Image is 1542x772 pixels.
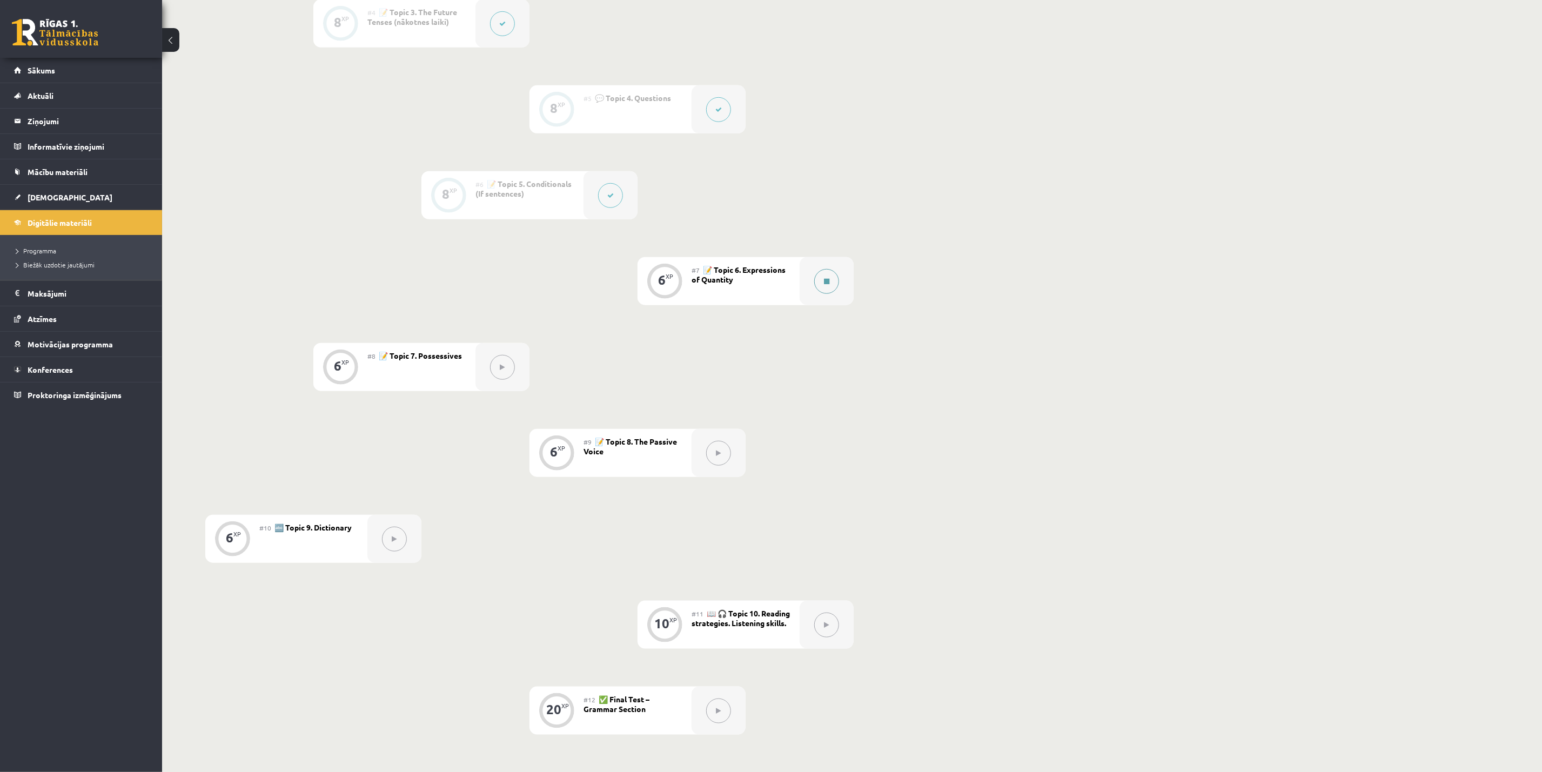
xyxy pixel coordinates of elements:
div: XP [558,445,565,451]
span: Mācību materiāli [28,167,88,177]
span: Programma [16,246,56,255]
span: Sākums [28,65,55,75]
div: 20 [546,704,561,714]
a: Konferences [14,357,149,382]
a: Digitālie materiāli [14,210,149,235]
div: 6 [334,361,341,371]
span: Motivācijas programma [28,339,113,349]
span: ✅ Final Test – Grammar Section [584,694,649,714]
div: XP [450,187,457,193]
span: #5 [584,94,592,103]
div: XP [558,102,565,108]
legend: Informatīvie ziņojumi [28,134,149,159]
span: #12 [584,695,595,704]
div: XP [341,359,349,365]
div: 6 [550,447,558,457]
div: 8 [334,17,341,27]
a: Atzīmes [14,306,149,331]
span: 📝 Topic 7. Possessives [379,351,462,360]
a: Ziņojumi [14,109,149,133]
span: Atzīmes [28,314,57,324]
a: Biežāk uzdotie jautājumi [16,260,151,270]
a: Maksājumi [14,281,149,306]
div: XP [666,273,673,279]
div: XP [233,531,241,537]
span: Digitālie materiāli [28,218,92,227]
div: 8 [442,189,450,199]
span: #4 [367,8,376,17]
a: Aktuāli [14,83,149,108]
a: [DEMOGRAPHIC_DATA] [14,185,149,210]
span: #8 [367,352,376,360]
div: XP [561,703,569,709]
span: Aktuāli [28,91,53,100]
div: 8 [550,103,558,113]
div: XP [341,16,349,22]
a: Sākums [14,58,149,83]
div: 10 [654,619,669,628]
span: [DEMOGRAPHIC_DATA] [28,192,112,202]
span: #7 [692,266,700,274]
span: Proktoringa izmēģinājums [28,390,122,400]
legend: Maksājumi [28,281,149,306]
div: XP [669,617,677,623]
a: Informatīvie ziņojumi [14,134,149,159]
span: 🔤 Topic 9. Dictionary [274,522,352,532]
span: 📝 Topic 3. The Future Tenses (nākotnes laiki) [367,7,457,26]
div: 6 [226,533,233,542]
span: 📖 🎧 Topic 10. Reading strategies. Listening skills. [692,608,790,628]
span: Biežāk uzdotie jautājumi [16,260,95,269]
span: Konferences [28,365,73,374]
span: 📝 Topic 5. Conditionals (If sentences) [475,179,572,198]
a: Proktoringa izmēģinājums [14,382,149,407]
span: #11 [692,609,703,618]
legend: Ziņojumi [28,109,149,133]
span: #10 [259,523,271,532]
span: #6 [475,180,484,189]
a: Motivācijas programma [14,332,149,357]
a: Programma [16,246,151,256]
span: 📝 Topic 6. Expressions of Quantity [692,265,786,284]
span: 📝 Topic 8. The Passive Voice [584,437,677,456]
div: 6 [658,275,666,285]
a: Mācību materiāli [14,159,149,184]
span: #9 [584,438,592,446]
span: 💬 Topic 4. Questions [595,93,671,103]
a: Rīgas 1. Tālmācības vidusskola [12,19,98,46]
